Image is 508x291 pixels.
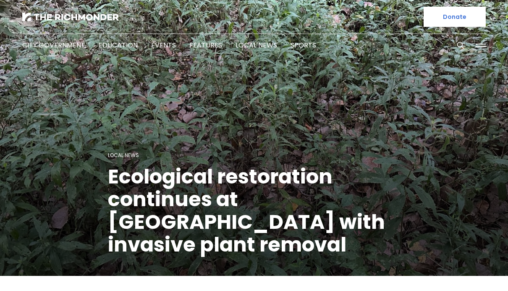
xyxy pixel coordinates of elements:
[424,7,486,27] a: Donate
[454,39,467,52] button: Search this site
[22,40,85,50] a: City Government
[108,152,139,159] a: Local News
[236,40,277,50] a: Local News
[99,40,138,50] a: Education
[291,40,316,50] a: Sports
[22,13,119,21] img: The Richmonder
[189,40,222,50] a: Features
[151,40,176,50] a: Events
[108,165,400,256] h1: Ecological restoration continues at [GEOGRAPHIC_DATA] with invasive plant removal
